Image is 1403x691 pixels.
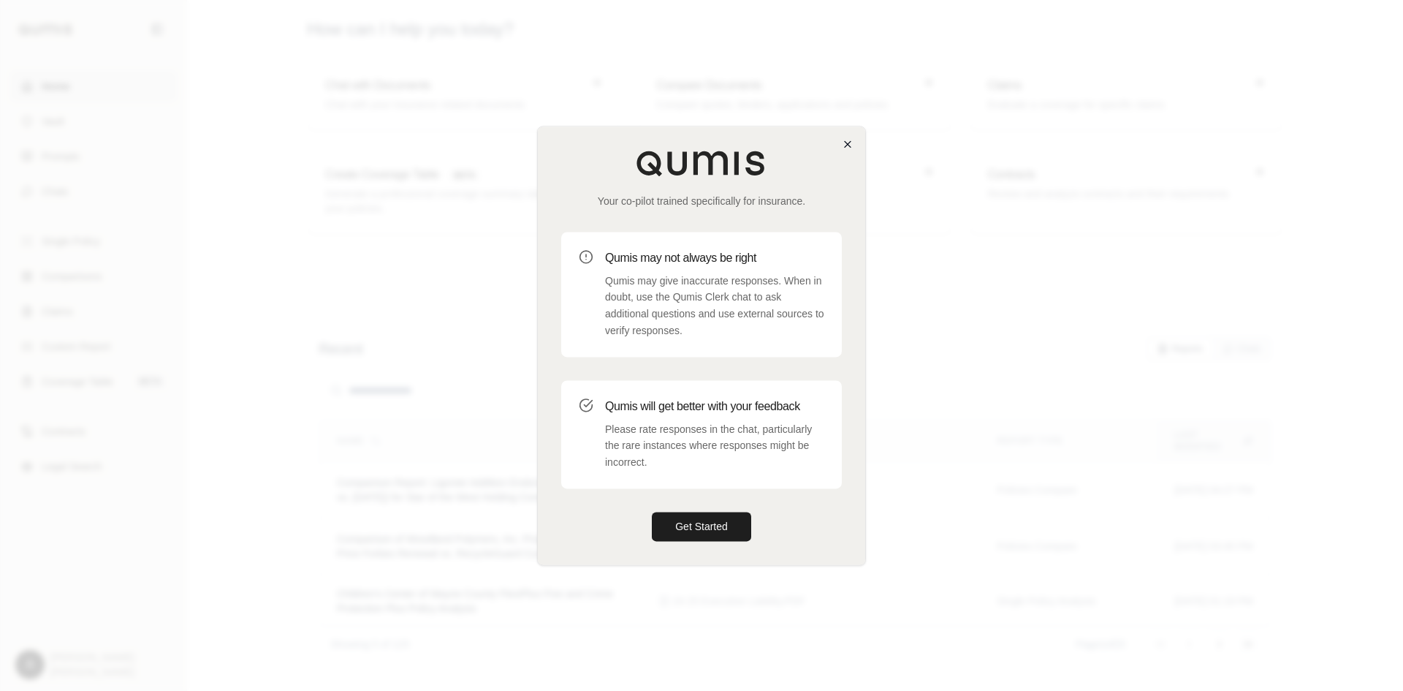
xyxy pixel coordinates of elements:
[605,398,824,415] h3: Qumis will get better with your feedback
[636,150,767,176] img: Qumis Logo
[605,273,824,339] p: Qumis may give inaccurate responses. When in doubt, use the Qumis Clerk chat to ask additional qu...
[652,512,751,541] button: Get Started
[605,249,824,267] h3: Qumis may not always be right
[605,421,824,471] p: Please rate responses in the chat, particularly the rare instances where responses might be incor...
[561,194,842,208] p: Your co-pilot trained specifically for insurance.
